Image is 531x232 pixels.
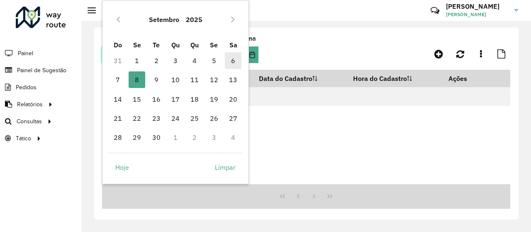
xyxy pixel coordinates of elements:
[153,41,160,49] span: Te
[127,128,146,147] td: 29
[110,91,126,107] span: 14
[115,162,129,172] span: Hoje
[215,162,236,172] span: Limpar
[446,2,508,10] h3: [PERSON_NAME]
[224,70,243,89] td: 13
[206,110,222,127] span: 26
[16,134,31,143] span: Tático
[110,110,126,127] span: 21
[186,52,203,69] span: 4
[224,128,243,147] td: 4
[224,90,243,109] td: 20
[185,51,204,70] td: 4
[225,52,241,69] span: 6
[127,51,146,70] td: 1
[127,90,146,109] td: 15
[229,41,237,49] span: Sa
[185,90,204,109] td: 18
[183,10,206,29] button: Choose Year
[205,90,224,109] td: 19
[146,10,183,29] button: Choose Month
[171,41,180,49] span: Qu
[102,87,510,106] td: Nenhum registro encontrado
[186,71,203,88] span: 11
[114,41,122,49] span: Do
[185,109,204,128] td: 25
[148,71,165,88] span: 9
[186,91,203,107] span: 18
[108,70,127,89] td: 7
[108,109,127,128] td: 21
[129,71,145,88] span: 8
[17,100,43,109] span: Relatórios
[129,91,145,107] span: 15
[166,109,185,128] td: 24
[226,13,239,26] button: Next Month
[205,128,224,147] td: 3
[108,128,127,147] td: 28
[246,46,258,63] button: Choose Date
[17,66,66,75] span: Painel de Sugestão
[210,41,218,49] span: Se
[146,90,166,109] td: 16
[133,41,141,49] span: Se
[108,90,127,109] td: 14
[166,128,185,147] td: 1
[166,90,185,109] td: 17
[127,109,146,128] td: 22
[148,52,165,69] span: 2
[148,91,165,107] span: 16
[127,70,146,89] td: 8
[205,51,224,70] td: 5
[108,51,127,70] td: 31
[167,91,184,107] span: 17
[225,110,241,127] span: 27
[348,70,443,87] th: Hora do Cadastro
[146,128,166,147] td: 30
[206,91,222,107] span: 19
[208,159,243,176] button: Limpar
[166,70,185,89] td: 10
[110,129,126,146] span: 28
[167,52,184,69] span: 3
[167,71,184,88] span: 10
[129,129,145,146] span: 29
[205,109,224,128] td: 26
[16,83,37,92] span: Pedidos
[186,110,203,127] span: 25
[129,110,145,127] span: 22
[224,109,243,128] td: 27
[185,128,204,147] td: 2
[443,70,492,87] th: Ações
[129,52,145,69] span: 1
[146,51,166,70] td: 2
[17,117,42,126] span: Consultas
[225,91,241,107] span: 20
[108,159,136,176] button: Hoje
[190,41,199,49] span: Qu
[167,110,184,127] span: 24
[18,49,33,58] span: Painel
[146,70,166,89] td: 9
[426,2,444,20] a: Contato Rápido
[146,109,166,128] td: 23
[185,70,204,89] td: 11
[253,70,348,87] th: Data do Cadastro
[205,70,224,89] td: 12
[446,11,508,18] span: [PERSON_NAME]
[224,51,243,70] td: 6
[206,71,222,88] span: 12
[112,13,125,26] button: Previous Month
[166,51,185,70] td: 3
[225,71,241,88] span: 13
[148,129,165,146] span: 30
[110,71,126,88] span: 7
[96,6,171,15] h2: Painel de Sugestão
[148,110,165,127] span: 23
[206,52,222,69] span: 5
